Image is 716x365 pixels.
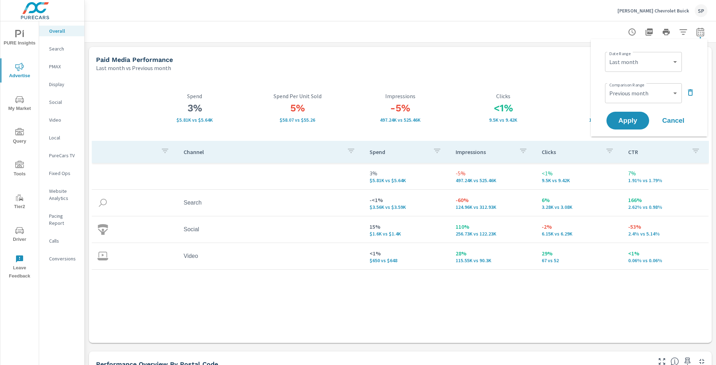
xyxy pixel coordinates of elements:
[2,63,37,80] span: Advertise
[96,64,171,72] p: Last month vs Previous month
[652,112,695,129] button: Cancel
[39,97,84,107] div: Social
[370,231,444,237] p: $1,602 vs $1,398
[2,255,37,280] span: Leave Feedback
[39,186,84,203] div: Website Analytics
[246,117,349,123] p: $58.07 vs $55.26
[614,117,642,124] span: Apply
[370,148,427,155] p: Spend
[49,63,79,70] p: PMAX
[695,4,707,17] div: SP
[178,194,364,212] td: Search
[542,249,616,258] p: 29%
[370,169,444,178] p: 3%
[542,204,616,210] p: 3,275 vs 3,078
[628,222,703,231] p: -53%
[39,236,84,246] div: Calls
[2,95,37,113] span: My Market
[184,148,341,155] p: Channel
[542,169,616,178] p: <1%
[49,187,79,202] p: Website Analytics
[456,204,530,210] p: 124,955 vs 312,932
[370,204,444,210] p: $3,555 vs $3,590
[542,178,616,183] p: 9,496 vs 9,416
[628,249,703,258] p: <1%
[49,134,79,141] p: Local
[693,25,707,39] button: Select Date Range
[456,196,530,204] p: -60%
[628,231,703,237] p: 2.4% vs 5.14%
[2,194,37,211] span: Tier2
[246,102,349,114] h3: 5%
[49,255,79,262] p: Conversions
[370,196,444,204] p: -<1%
[39,61,84,72] div: PMAX
[349,102,452,114] h3: -5%
[628,204,703,210] p: 2.62% vs 0.98%
[0,21,39,283] div: nav menu
[97,251,108,261] img: icon-video.svg
[370,249,444,258] p: <1%
[49,27,79,35] p: Overall
[628,169,703,178] p: 7%
[676,25,690,39] button: Apply Filters
[143,93,246,99] p: Spend
[452,93,555,99] p: Clicks
[39,150,84,161] div: PureCars TV
[456,249,530,258] p: 28%
[456,222,530,231] p: 110%
[628,258,703,263] p: 0.06% vs 0.06%
[452,102,555,114] h3: <1%
[555,117,657,123] p: 1.91% vs 1.79%
[49,99,79,106] p: Social
[2,30,37,47] span: PURE Insights
[617,7,689,14] p: [PERSON_NAME] Chevrolet Buick
[39,132,84,143] div: Local
[628,196,703,204] p: 166%
[542,148,599,155] p: Clicks
[49,152,79,159] p: PureCars TV
[143,102,246,114] h3: 3%
[555,102,657,114] h3: 7%
[96,56,173,63] h5: Paid Media Performance
[370,222,444,231] p: 15%
[542,231,616,237] p: 6,154 vs 6,286
[642,25,656,39] button: "Export Report to PDF"
[39,168,84,179] div: Fixed Ops
[49,81,79,88] p: Display
[456,258,530,263] p: 115,553 vs 90,297
[628,178,703,183] p: 1.91% vs 1.79%
[49,45,79,52] p: Search
[143,117,246,123] p: $5,807 vs $5,636
[555,93,657,99] p: CTR
[97,224,108,235] img: icon-social.svg
[659,25,673,39] button: Print Report
[178,247,364,265] td: Video
[659,117,688,124] span: Cancel
[370,258,444,263] p: $650 vs $648
[370,178,444,183] p: $5,807 vs $5,636
[49,212,79,227] p: Pacing Report
[2,161,37,178] span: Tools
[628,148,686,155] p: CTR
[456,148,513,155] p: Impressions
[39,115,84,125] div: Video
[349,93,452,99] p: Impressions
[456,231,530,237] p: 256,733 vs 122,228
[246,93,349,99] p: Spend Per Unit Sold
[39,43,84,54] div: Search
[39,211,84,228] div: Pacing Report
[456,169,530,178] p: -5%
[97,197,108,208] img: icon-search.svg
[178,221,364,238] td: Social
[456,178,530,183] p: 497,241 vs 525,457
[49,116,79,123] p: Video
[49,237,79,244] p: Calls
[39,253,84,264] div: Conversions
[2,226,37,244] span: Driver
[349,117,452,123] p: 497,241 vs 525,457
[2,128,37,146] span: Query
[39,79,84,90] div: Display
[452,117,555,123] p: 9,496 vs 9,416
[542,258,616,263] p: 67 vs 52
